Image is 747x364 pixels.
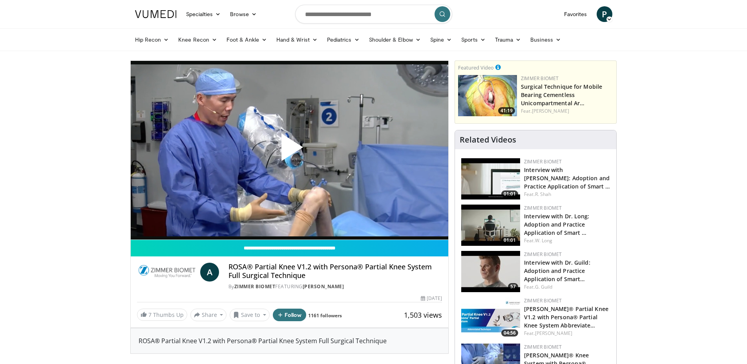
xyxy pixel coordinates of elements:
input: Search topics, interventions [295,5,452,24]
a: [PERSON_NAME]® Partial Knee V1.2 with Persona® Partial Knee System Abbreviate… [524,305,608,329]
a: 41:19 [458,75,517,116]
img: Zimmer Biomet [137,263,197,282]
div: Feat. [524,330,610,337]
span: 7 [148,311,152,318]
a: 01:01 [461,205,520,246]
a: P [597,6,612,22]
img: 7c73d2ce-7ddf-46e4-97c9-b3e1e5d77554.150x105_q85_crop-smart_upscale.jpg [461,297,520,338]
a: Pediatrics [322,32,364,48]
small: Featured Video [458,64,494,71]
a: Zimmer Biomet [234,283,276,290]
img: e9ed289e-2b85-4599-8337-2e2b4fe0f32a.150x105_q85_crop-smart_upscale.jpg [458,75,517,116]
img: 9076d05d-1948-43d5-895b-0b32d3e064e7.150x105_q85_crop-smart_upscale.jpg [461,158,520,199]
div: [DATE] [421,295,442,302]
button: Share [190,309,227,321]
button: Play Video [219,112,360,189]
span: 01:01 [501,190,518,198]
a: [PERSON_NAME] [532,108,569,114]
a: Zimmer Biomet [524,251,562,258]
button: Follow [273,309,307,321]
a: 04:56 [461,297,520,338]
span: 1,503 views [404,310,442,320]
a: [PERSON_NAME] [535,330,572,337]
video-js: Video Player [131,61,449,240]
a: Shoulder & Elbow [364,32,426,48]
a: Foot & Ankle [222,32,272,48]
a: Zimmer Biomet [524,158,562,165]
a: Zimmer Biomet [524,205,562,211]
a: Specialties [181,6,226,22]
a: Spine [426,32,457,48]
a: Interview with Dr. Guild: Adoption and Practice Application of Smart… [524,259,590,283]
img: c951bdf5-abfe-4c00-a045-73b5070dd0f6.150x105_q85_crop-smart_upscale.jpg [461,251,520,292]
div: Feat. [524,237,610,244]
a: Business [526,32,566,48]
a: 1161 followers [308,312,342,319]
span: 41:19 [498,107,515,114]
a: Interview with [PERSON_NAME]: Adoption and Practice Application of Smart … [524,166,610,190]
a: Hip Recon [130,32,174,48]
a: Sports [457,32,490,48]
a: R. Shah [535,191,552,198]
a: 01:01 [461,158,520,199]
div: Feat. [524,191,610,198]
span: 57 [508,283,518,290]
a: Hand & Wrist [272,32,322,48]
div: By FEATURING [228,283,442,290]
a: A [200,263,219,282]
a: Favorites [559,6,592,22]
a: Zimmer Biomet [521,75,559,82]
a: [PERSON_NAME] [303,283,344,290]
span: 01:01 [501,237,518,244]
h4: ROSA® Partial Knee V1.2 with Persona® Partial Knee System Full Surgical Technique [228,263,442,280]
a: Surgical Technique for Mobile Bearing Cementless Unicompartmental Ar… [521,83,602,107]
a: G. Guild [535,284,553,290]
a: 57 [461,251,520,292]
div: Feat. [524,284,610,291]
img: VuMedi Logo [135,10,177,18]
div: Feat. [521,108,613,115]
img: 01664f9e-370f-4f3e-ba1a-1c36ebbe6e28.150x105_q85_crop-smart_upscale.jpg [461,205,520,246]
h4: Related Videos [460,135,516,145]
a: Zimmer Biomet [524,297,562,304]
a: Zimmer Biomet [524,344,562,350]
a: Interview with Dr. Long: Adoption and Practice Application of Smart … [524,212,589,236]
a: 7 Thumbs Up [137,309,187,321]
div: ROSA® Partial Knee V1.2 with Persona® Partial Knee System Full Surgical Technique [131,328,449,353]
a: Trauma [490,32,526,48]
button: Save to [230,309,270,321]
a: W. Long [535,237,553,244]
span: 04:56 [501,329,518,337]
a: Knee Recon [174,32,222,48]
a: Browse [225,6,261,22]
